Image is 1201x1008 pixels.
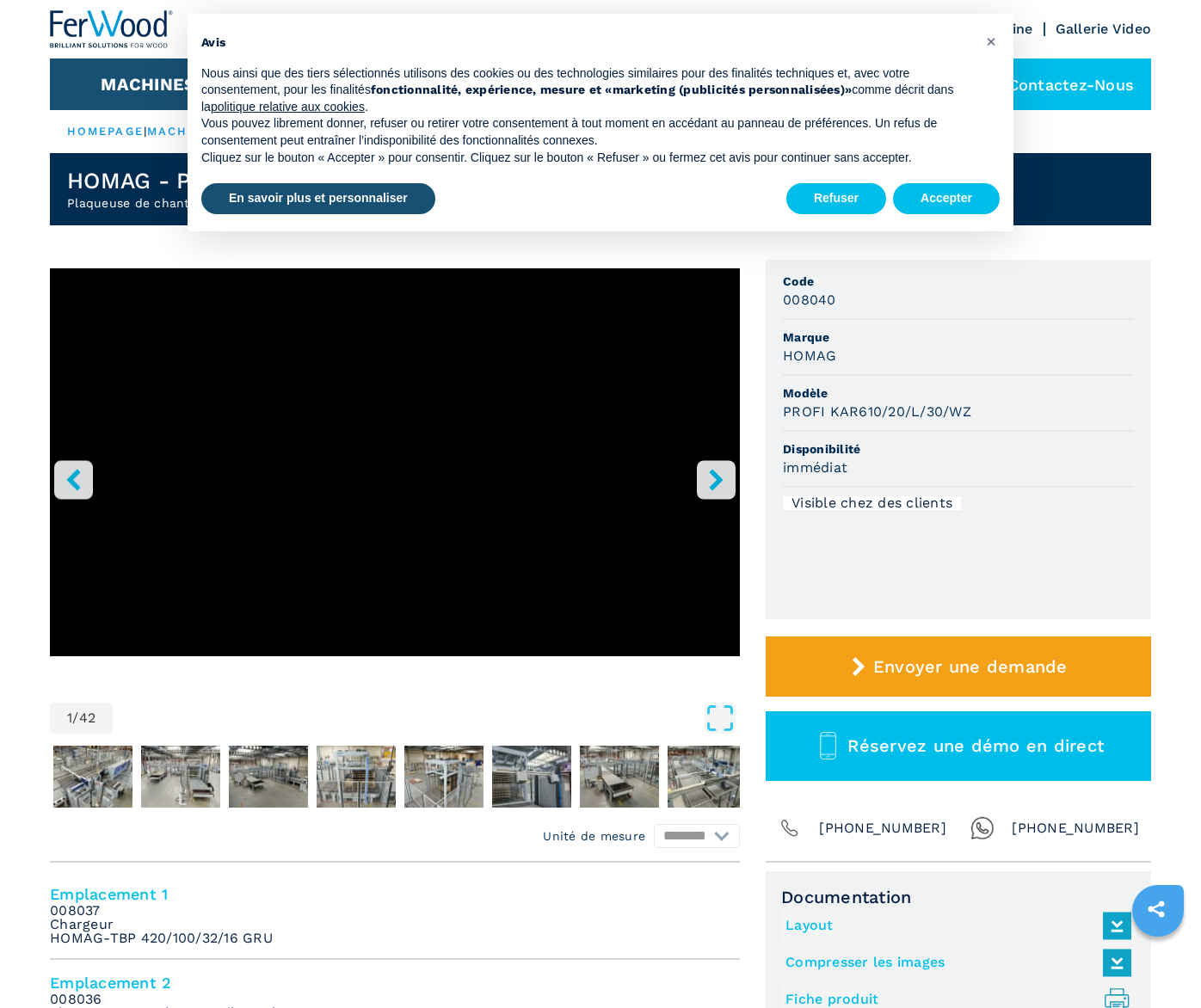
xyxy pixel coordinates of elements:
button: Machines [101,74,195,95]
span: / [72,711,78,725]
div: Go to Slide 1 [50,268,740,685]
span: | [144,125,147,138]
button: right-button [697,460,736,499]
button: En savoir plus et personnaliser [201,183,435,214]
em: Unité de mesure [543,827,645,845]
span: 42 [79,711,96,725]
a: politique relative aux cookies [211,100,365,114]
h4: Emplacement 2 [50,973,740,993]
a: Layout [785,912,1123,940]
button: left-button [54,460,93,499]
div: Visible chez des clients [783,496,961,510]
p: Nous ainsi que des tiers sélectionnés utilisons des cookies ou des technologies similaires pour d... [201,65,972,116]
button: Go to Slide 8 [576,742,662,811]
span: Réservez une démo en direct [847,735,1104,756]
div: Contactez-nous [965,58,1152,110]
span: Code [783,273,1134,290]
img: e96f8fe1f4745b5b3b10848fae031bf9 [668,746,747,808]
button: Fermer cet avis [977,28,1005,55]
a: Compresser les images [785,949,1123,977]
p: Cliquez sur le bouton « Accepter » pour consentir. Cliquez sur le bouton « Refuser » ou fermez ce... [201,150,972,167]
li: Emplacement 1 [50,871,740,960]
button: Go to Slide 7 [489,742,575,811]
p: Vous pouvez librement donner, refuser ou retirer votre consentement à tout moment en accédant au ... [201,115,972,149]
button: Go to Slide 6 [401,742,487,811]
span: Marque [783,329,1134,346]
img: 07853c2b120eb682ff7e1f83c7673f14 [53,746,132,808]
button: Go to Slide 2 [50,742,136,811]
img: Phone [778,816,802,840]
button: Refuser [786,183,886,214]
button: Open Fullscreen [117,703,736,734]
img: 9e76bf35d7218dc2e98f8b419196bde3 [317,746,396,808]
button: Réservez une démo en direct [766,711,1151,781]
img: Ferwood [50,10,174,48]
strong: fonctionnalité, expérience, mesure et «marketing (publicités personnalisées)» [371,83,852,96]
button: Accepter [893,183,1000,214]
h3: immédiat [783,458,847,477]
button: Go to Slide 5 [313,742,399,811]
h3: 008040 [783,290,836,310]
button: Envoyer une demande [766,636,1151,697]
span: 1 [67,711,72,725]
span: [PHONE_NUMBER] [1012,816,1139,840]
h3: HOMAG [783,346,836,366]
img: f47430fb213b691bc33d4f0382a800ee [492,746,571,808]
a: Gallerie Video [1056,21,1152,37]
iframe: Bordatrice Lotto 1 in azione - HOMAG PROFI KAR610/20/L/30/WZ - Ferwoodgroup - 008040 [50,268,740,656]
iframe: Chat [1128,931,1188,995]
a: machines [147,125,221,138]
img: 1ffef58453231eb9e3559841871e7b8f [404,746,483,808]
button: Go to Slide 4 [225,742,311,811]
button: Go to Slide 3 [138,742,224,811]
span: × [986,31,996,52]
button: Go to Slide 9 [664,742,750,811]
img: Whatsapp [970,816,995,840]
h2: Plaqueuse de chants LOT 1 [67,194,477,212]
a: sharethis [1135,888,1178,931]
span: Modèle [783,384,1134,402]
h4: Emplacement 1 [50,884,740,904]
img: e5547b591f6c5f89dccba58310338fc5 [141,746,220,808]
span: Envoyer une demande [873,656,1068,677]
h1: HOMAG - PROFI KAR610/20/L/30/WZ [67,167,477,194]
span: Documentation [781,887,1136,907]
img: 0072b8eb81ca96eb936b5ca4d6bbcbb1 [229,746,308,808]
a: HOMEPAGE [67,125,144,138]
em: 008037 Chargeur HOMAG-TBP 420/100/32/16 GRU [50,904,273,945]
img: 2db24226110ac6de326bb82f8a124f79 [580,746,659,808]
nav: Thumbnail Navigation [50,742,740,811]
span: Disponibilité [783,440,1134,458]
span: [PHONE_NUMBER] [819,816,946,840]
h3: PROFI KAR610/20/L/30/WZ [783,402,971,421]
h2: Avis [201,34,972,52]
